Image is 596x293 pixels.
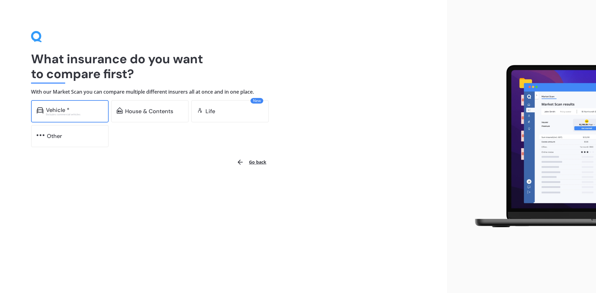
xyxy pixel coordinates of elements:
[46,113,103,116] div: Excludes commercial vehicles
[31,51,416,81] h1: What insurance do you want to compare first?
[37,132,44,138] img: other.81dba5aafe580aa69f38.svg
[251,98,263,104] span: New
[197,107,203,113] img: life.f720d6a2d7cdcd3ad642.svg
[117,107,123,113] img: home-and-contents.b802091223b8502ef2dd.svg
[466,61,596,232] img: laptop.webp
[47,133,62,139] div: Other
[233,155,270,170] button: Go back
[31,89,416,95] h4: With our Market Scan you can compare multiple different insurers all at once and in one place.
[37,107,43,113] img: car.f15378c7a67c060ca3f3.svg
[125,108,173,114] div: House & Contents
[46,107,70,113] div: Vehicle *
[205,108,215,114] div: Life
